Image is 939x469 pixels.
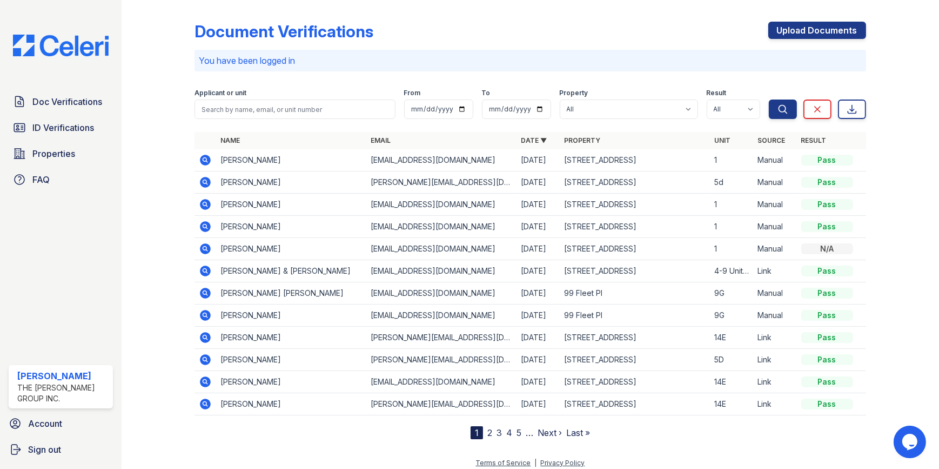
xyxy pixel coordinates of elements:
[366,282,517,305] td: [EMAIL_ADDRESS][DOMAIN_NAME]
[216,327,366,349] td: [PERSON_NAME]
[564,136,600,144] a: Property
[540,459,585,467] a: Privacy Policy
[216,149,366,171] td: [PERSON_NAME]
[754,149,797,171] td: Manual
[801,136,827,144] a: Result
[517,427,521,438] a: 5
[216,349,366,371] td: [PERSON_NAME]
[894,426,928,458] iframe: chat widget
[9,143,113,164] a: Properties
[482,89,491,97] label: To
[497,427,502,438] a: 3
[216,282,366,305] td: [PERSON_NAME] [PERSON_NAME]
[710,171,754,194] td: 5d
[710,349,754,371] td: 5D
[366,171,517,194] td: [PERSON_NAME][EMAIL_ADDRESS][DOMAIN_NAME]
[366,238,517,260] td: [EMAIL_ADDRESS][DOMAIN_NAME]
[754,282,797,305] td: Manual
[710,216,754,238] td: 1
[404,89,421,97] label: From
[710,305,754,327] td: 9G
[4,35,117,56] img: CE_Logo_Blue-a8612792a0a2168367f1c8372b55b34899dd931a85d93a1a3d3e32e68fde9ad4.png
[366,260,517,282] td: [EMAIL_ADDRESS][DOMAIN_NAME]
[710,194,754,216] td: 1
[194,89,246,97] label: Applicant or unit
[768,22,866,39] a: Upload Documents
[801,310,853,321] div: Pass
[216,238,366,260] td: [PERSON_NAME]
[560,171,710,194] td: [STREET_ADDRESS]
[366,349,517,371] td: [PERSON_NAME][EMAIL_ADDRESS][DOMAIN_NAME]
[801,288,853,299] div: Pass
[9,117,113,138] a: ID Verifications
[366,194,517,216] td: [EMAIL_ADDRESS][DOMAIN_NAME]
[754,260,797,282] td: Link
[758,136,786,144] a: Source
[517,260,560,282] td: [DATE]
[710,260,754,282] td: 4-9 Unit B
[517,238,560,260] td: [DATE]
[194,100,395,119] input: Search by name, email, or unit number
[754,194,797,216] td: Manual
[715,136,731,144] a: Unit
[801,243,853,254] div: N/A
[32,121,94,134] span: ID Verifications
[471,426,483,439] div: 1
[475,459,531,467] a: Terms of Service
[801,221,853,232] div: Pass
[801,199,853,210] div: Pass
[366,371,517,393] td: [EMAIL_ADDRESS][DOMAIN_NAME]
[801,399,853,409] div: Pass
[517,349,560,371] td: [DATE]
[538,427,562,438] a: Next ›
[710,371,754,393] td: 14E
[220,136,240,144] a: Name
[560,349,710,371] td: [STREET_ADDRESS]
[28,443,61,456] span: Sign out
[526,426,533,439] span: …
[517,149,560,171] td: [DATE]
[366,216,517,238] td: [EMAIL_ADDRESS][DOMAIN_NAME]
[754,327,797,349] td: Link
[534,459,536,467] div: |
[801,354,853,365] div: Pass
[754,349,797,371] td: Link
[9,169,113,190] a: FAQ
[216,171,366,194] td: [PERSON_NAME]
[560,238,710,260] td: [STREET_ADDRESS]
[517,194,560,216] td: [DATE]
[710,238,754,260] td: 1
[560,89,588,97] label: Property
[754,371,797,393] td: Link
[801,376,853,387] div: Pass
[560,260,710,282] td: [STREET_ADDRESS]
[517,282,560,305] td: [DATE]
[560,393,710,415] td: [STREET_ADDRESS]
[366,149,517,171] td: [EMAIL_ADDRESS][DOMAIN_NAME]
[754,393,797,415] td: Link
[517,393,560,415] td: [DATE]
[710,149,754,171] td: 1
[371,136,391,144] a: Email
[366,327,517,349] td: [PERSON_NAME][EMAIL_ADDRESS][DOMAIN_NAME]
[754,216,797,238] td: Manual
[801,177,853,188] div: Pass
[4,439,117,460] a: Sign out
[754,305,797,327] td: Manual
[560,216,710,238] td: [STREET_ADDRESS]
[560,149,710,171] td: [STREET_ADDRESS]
[710,327,754,349] td: 14E
[754,238,797,260] td: Manual
[4,413,117,434] a: Account
[194,22,373,41] div: Document Verifications
[801,332,853,343] div: Pass
[517,171,560,194] td: [DATE]
[560,282,710,305] td: 99 Fleet Pl
[216,216,366,238] td: [PERSON_NAME]
[566,427,590,438] a: Last »
[710,282,754,305] td: 9G
[710,393,754,415] td: 14E
[17,369,109,382] div: [PERSON_NAME]
[28,417,62,430] span: Account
